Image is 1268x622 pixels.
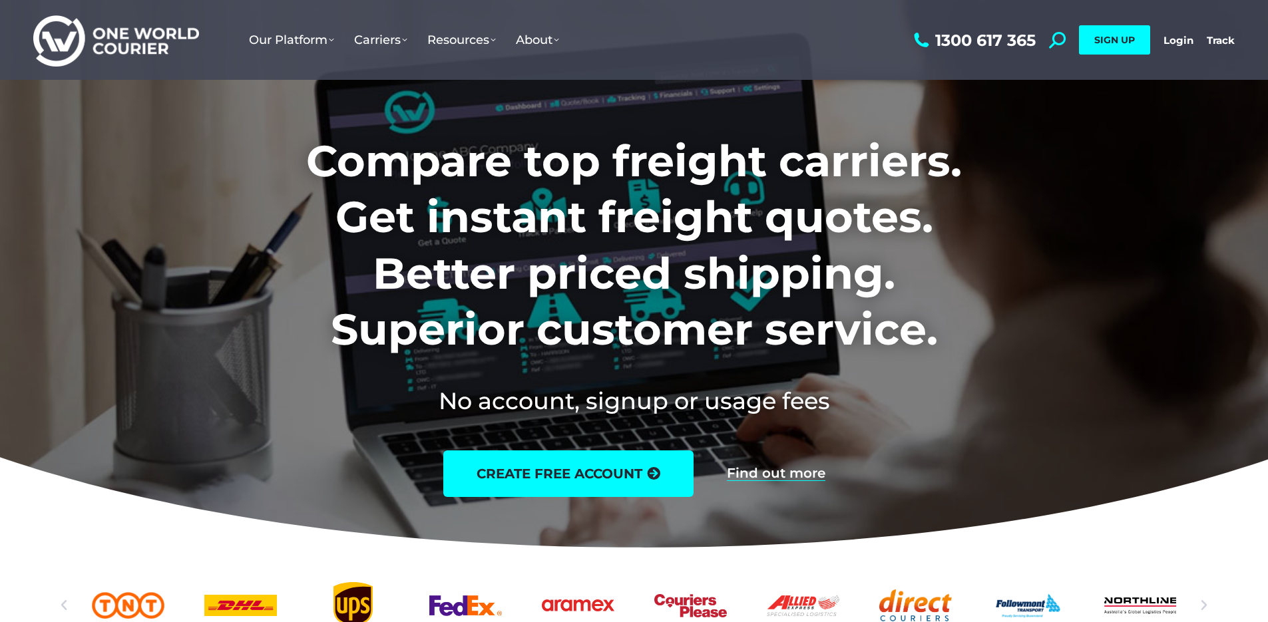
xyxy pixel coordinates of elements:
a: 1300 617 365 [911,32,1036,49]
span: About [516,33,559,47]
h1: Compare top freight carriers. Get instant freight quotes. Better priced shipping. Superior custom... [218,133,1050,358]
span: Carriers [354,33,407,47]
span: Resources [427,33,496,47]
img: One World Courier [33,13,199,67]
a: Resources [417,19,506,61]
a: About [506,19,569,61]
a: Login [1163,34,1193,47]
a: create free account [443,450,694,497]
a: Our Platform [239,19,344,61]
span: SIGN UP [1094,34,1135,46]
span: Our Platform [249,33,334,47]
a: Find out more [727,466,825,481]
h2: No account, signup or usage fees [218,385,1050,417]
a: SIGN UP [1079,25,1150,55]
a: Carriers [344,19,417,61]
a: Track [1207,34,1235,47]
